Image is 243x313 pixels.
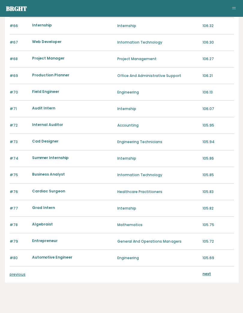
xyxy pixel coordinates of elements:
[117,40,198,45] p: Information Technology
[117,23,198,29] p: Internship
[10,238,28,244] p: #79
[117,155,198,161] p: Internship
[10,205,28,210] p: #77
[32,138,58,143] a: Cad Designer
[10,122,28,128] p: #72
[117,56,198,62] p: Project Management
[32,122,63,127] a: Internal Auditor
[32,39,61,44] a: Web Developer
[32,171,65,176] a: Business Analyst
[202,73,233,78] p: 106.21
[10,40,28,45] p: #67
[32,188,65,193] a: Cardiac Surgeon
[117,122,198,128] p: Accounting
[202,189,233,194] p: 105.83
[32,254,72,259] a: Automotive Engineer
[230,5,237,12] button: Toggle navigation
[32,155,69,160] a: Summer Internship
[117,205,198,210] p: Internship
[10,139,28,144] p: #73
[202,122,233,128] p: 105.95
[32,89,59,94] a: Field Engineer
[10,222,28,227] p: #78
[202,271,211,276] a: next
[32,56,64,61] a: Project Manager
[10,255,28,260] p: #80
[202,222,233,227] p: 105.75
[10,106,28,111] p: #71
[202,106,233,111] p: 106.07
[10,271,25,276] a: previous
[117,255,198,260] p: Engineering
[10,73,28,78] p: #69
[32,221,53,226] a: Algebraist
[10,189,28,194] p: #76
[32,72,69,77] a: Production Planner
[202,40,233,45] p: 106.30
[10,155,28,161] p: #74
[202,155,233,161] p: 105.86
[202,255,233,260] p: 105.69
[117,73,198,78] p: Office And Administrative Support
[202,89,233,95] p: 106.13
[10,89,28,95] p: #70
[117,89,198,95] p: Engineering
[32,204,55,210] a: Grad Intern
[10,172,28,177] p: #75
[202,56,233,62] p: 106.27
[117,139,198,144] p: Engineering Technicians
[32,238,58,243] a: Entrepreneur
[10,56,28,62] p: #68
[117,189,198,194] p: Healthcare Practitioners
[202,238,233,244] p: 105.72
[117,172,198,177] p: Information Technology
[117,238,198,244] p: General And Operations Managers
[32,105,55,110] a: Audit Intern
[202,139,233,144] p: 105.94
[6,4,27,12] a: Brght
[202,23,233,29] p: 106.32
[117,222,198,227] p: Mathematics
[10,23,28,29] p: #66
[32,23,52,28] a: Internship
[202,205,233,210] p: 105.82
[117,106,198,111] p: Internship
[202,172,233,177] p: 105.85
